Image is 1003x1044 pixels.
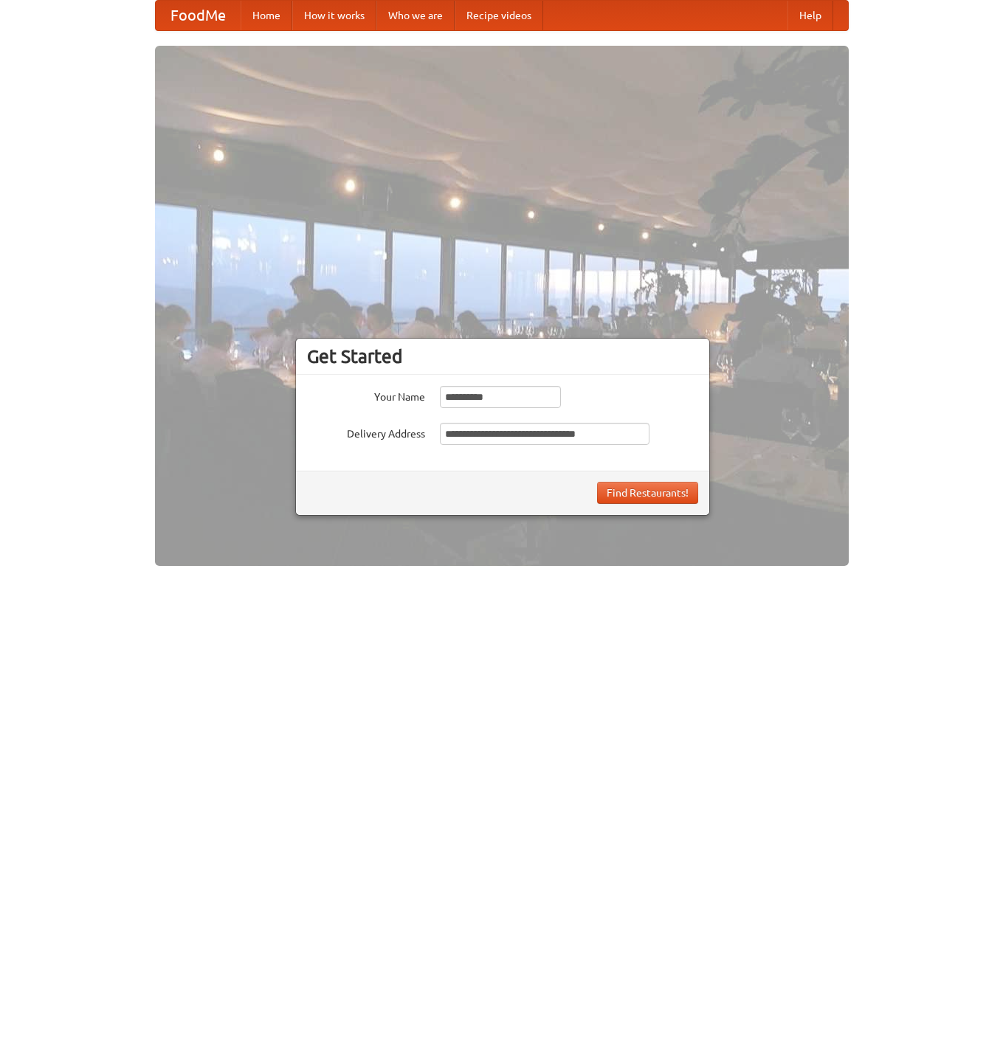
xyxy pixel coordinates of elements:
label: Delivery Address [307,423,425,441]
h3: Get Started [307,345,698,367]
label: Your Name [307,386,425,404]
a: Recipe videos [455,1,543,30]
a: FoodMe [156,1,241,30]
a: How it works [292,1,376,30]
a: Help [787,1,833,30]
button: Find Restaurants! [597,482,698,504]
a: Who we are [376,1,455,30]
a: Home [241,1,292,30]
